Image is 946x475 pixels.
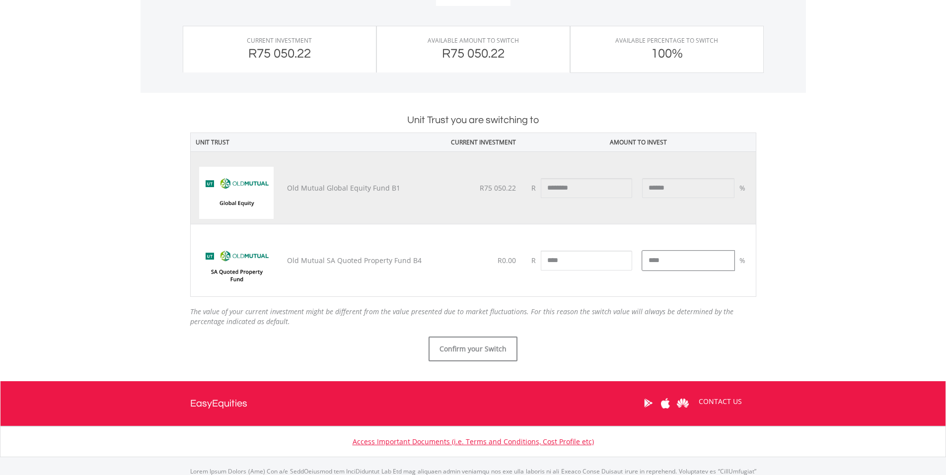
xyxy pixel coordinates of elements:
[190,307,756,327] div: The value of your current investment might be different from the value presented due to market fl...
[190,381,247,426] a: EasyEquities
[248,47,311,60] span: R75 050.22
[282,152,439,224] td: Old Mutual Global Equity Fund B1
[581,36,753,45] div: AVAILABLE PERCENTAGE TO SWITCH
[640,388,657,418] a: Google Play
[498,256,516,265] span: R0.00
[734,251,751,271] span: %
[526,251,541,271] span: R
[734,178,751,198] span: %
[581,45,753,63] div: 100%
[190,113,756,128] h2: Unit Trust you are switching to
[480,183,516,193] span: R75 050.22
[193,36,366,45] div: CURRENT INVESTMENT
[282,224,439,297] td: Old Mutual SA Quoted Property Fund B4
[674,388,692,418] a: Huawei
[387,36,560,45] div: AVAILABLE AMOUNT TO SWITCH
[692,388,749,415] a: CONTACT US
[439,133,521,152] th: Current Investment
[353,437,594,446] a: Access Important Documents (i.e. Terms and Conditions, Cost Profile etc)
[521,133,756,152] th: Amount to Invest
[199,167,274,219] img: UT.ZA.OMGB1.png
[190,133,282,152] th: Unit Trust
[442,47,505,60] span: R75 050.22
[429,337,517,361] button: Confirm your Switch
[199,239,274,291] img: UT.ZA.OSAB4.png
[657,388,674,418] a: Apple
[526,178,541,198] span: R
